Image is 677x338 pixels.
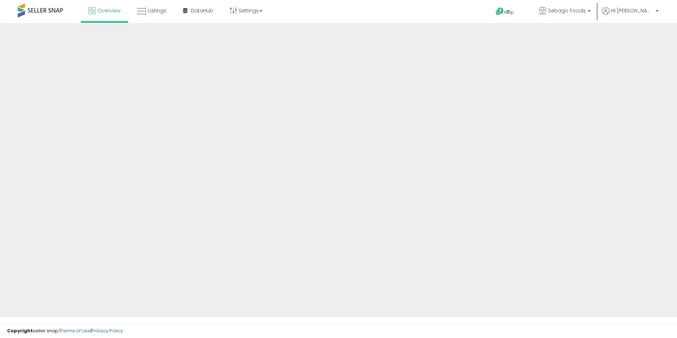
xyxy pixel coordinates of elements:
span: DataHub [191,7,213,14]
span: Listings [148,7,166,14]
i: Get Help [495,7,504,16]
span: Help [504,9,514,15]
a: Hi [PERSON_NAME] [602,7,659,23]
span: Hi [PERSON_NAME] [611,7,654,14]
a: Help [490,2,528,23]
span: Sebago Foods [548,7,586,14]
span: Overview [97,7,120,14]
